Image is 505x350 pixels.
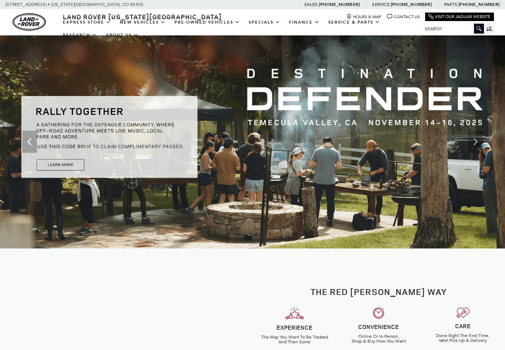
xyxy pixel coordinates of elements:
a: Specials [244,16,285,29]
a: [STREET_ADDRESS] • [US_STATE][GEOGRAPHIC_DATA], CO 80905 [6,2,143,7]
a: Hours & Map [346,14,382,20]
a: Visit Our Jaguar Website [428,14,491,20]
a: Finance [285,16,324,29]
a: Contact Us [387,14,420,20]
input: Search [419,24,484,33]
strong: CARE [455,322,471,330]
h6: Done Right The First Time, Valet Pick-Up & Delivery [426,333,499,343]
span: Sales [304,2,318,7]
a: [PHONE_NUMBER] [319,1,360,7]
span: Service [372,2,389,7]
h2: The Red [PERSON_NAME] Way [258,287,499,296]
a: Pre-Owned Vehicles [170,16,244,29]
span: Parts [444,2,457,7]
a: land-rover [13,13,46,31]
a: About Us [101,29,143,42]
h6: The Way You Want To Be Treated And Then Some [258,335,331,344]
a: [PHONE_NUMBER] [391,1,432,7]
strong: CONVENIENCE [358,323,399,331]
a: Research [58,29,101,42]
a: Service & Parts [324,16,384,29]
a: EXPRESS STORE [58,16,115,29]
span: Land Rover [US_STATE][GEOGRAPHIC_DATA] [63,12,222,21]
a: Land Rover [US_STATE][GEOGRAPHIC_DATA] [58,12,226,21]
a: New Vehicles [115,16,170,29]
img: Land Rover [13,13,46,31]
strong: EXPERIENCE [277,323,312,332]
h6: Online Or In-Person, Shop & Buy How You Want [342,334,416,344]
nav: Main Navigation [58,16,419,42]
a: [PHONE_NUMBER] [458,1,499,7]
